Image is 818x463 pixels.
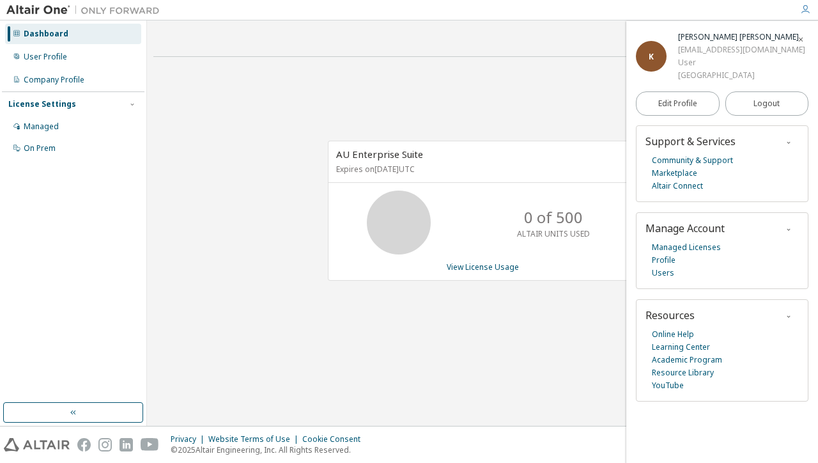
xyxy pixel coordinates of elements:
div: Website Terms of Use [208,434,302,444]
img: linkedin.svg [120,438,133,451]
a: Profile [652,254,675,267]
a: View License Usage [447,262,519,272]
span: Edit Profile [658,98,697,109]
span: AU Enterprise Suite [336,148,423,161]
a: Academic Program [652,354,722,366]
img: facebook.svg [77,438,91,451]
a: Resource Library [652,366,714,379]
div: User [678,56,805,69]
a: Altair Connect [652,180,703,192]
span: Manage Account [645,221,725,235]
a: Managed Licenses [652,241,721,254]
span: Resources [645,308,695,322]
button: Logout [725,91,809,116]
img: instagram.svg [98,438,112,451]
span: Support & Services [645,134,736,148]
div: [EMAIL_ADDRESS][DOMAIN_NAME] [678,43,805,56]
a: Marketplace [652,167,697,180]
div: Privacy [171,434,208,444]
div: License Settings [8,99,76,109]
a: Edit Profile [636,91,720,116]
a: Users [652,267,674,279]
img: altair_logo.svg [4,438,70,451]
span: Logout [753,97,780,110]
p: © 2025 Altair Engineering, Inc. All Rights Reserved. [171,444,368,455]
a: Online Help [652,328,694,341]
a: YouTube [652,379,684,392]
p: 0 of 500 [524,207,583,228]
img: Altair One [6,4,166,17]
img: youtube.svg [141,438,159,451]
p: ALTAIR UNITS USED [517,228,590,239]
p: Expires on [DATE] UTC [336,164,626,175]
div: Cookie Consent [302,434,368,444]
span: K [649,51,654,62]
div: User Profile [24,52,67,62]
div: Dashboard [24,29,68,39]
a: Learning Center [652,341,710,354]
a: Community & Support [652,154,733,167]
div: On Prem [24,143,56,153]
div: Kethan Reddy Kandala [678,31,805,43]
div: Managed [24,122,59,132]
div: [GEOGRAPHIC_DATA] [678,69,805,82]
div: Company Profile [24,75,84,85]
